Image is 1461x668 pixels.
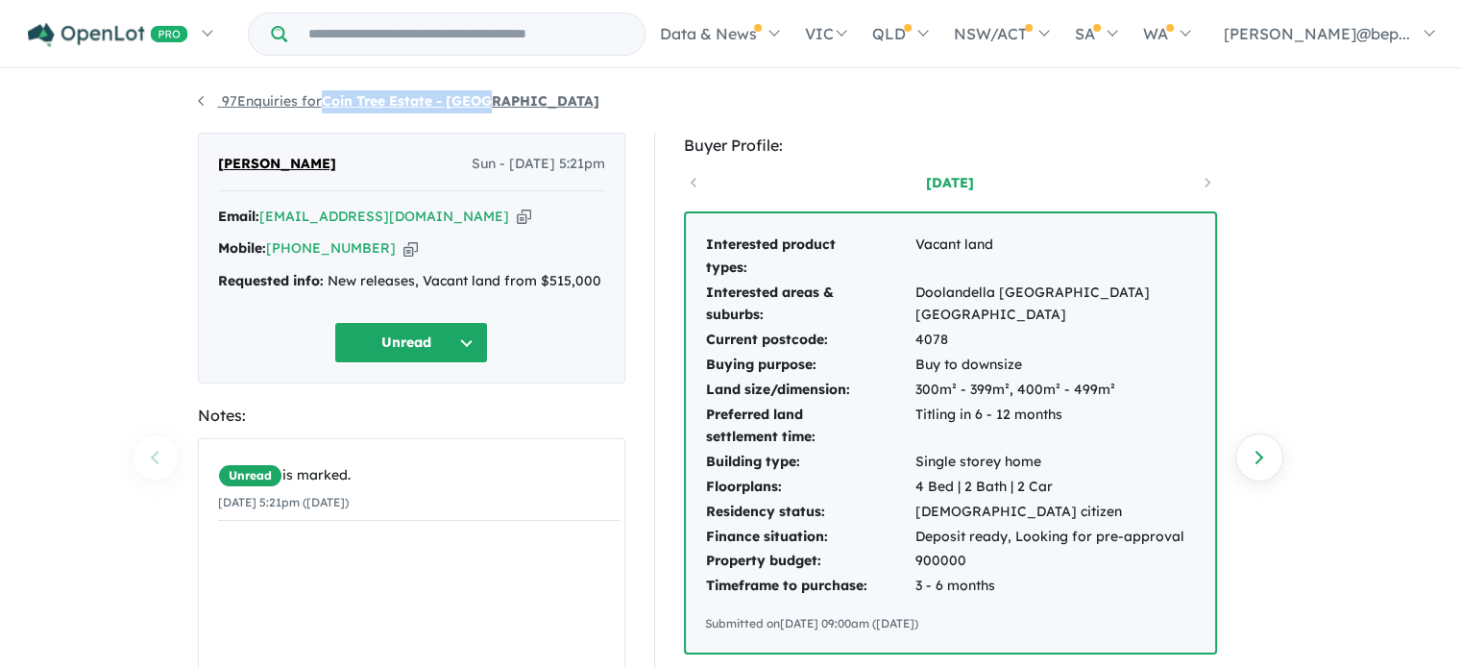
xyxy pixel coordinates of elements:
[705,574,914,599] td: Timeframe to purchase:
[218,239,266,257] strong: Mobile:
[914,500,1196,525] td: [DEMOGRAPHIC_DATA] citizen
[705,549,914,574] td: Property budget:
[705,525,914,550] td: Finance situation:
[914,378,1196,403] td: 300m² - 399m², 400m² - 499m²
[705,403,914,451] td: Preferred land settlement time:
[705,233,914,281] td: Interested product types:
[914,475,1196,500] td: 4 Bed | 2 Bath | 2 Car
[705,475,914,500] td: Floorplans:
[218,153,336,176] span: [PERSON_NAME]
[218,464,282,487] span: Unread
[198,92,599,110] a: 97Enquiries forCoin Tree Estate - [GEOGRAPHIC_DATA]
[705,328,914,353] td: Current postcode:
[705,450,914,475] td: Building type:
[28,23,188,47] img: Openlot PRO Logo White
[517,207,531,227] button: Copy
[705,500,914,525] td: Residency status:
[705,378,914,403] td: Land size/dimension:
[914,233,1196,281] td: Vacant land
[472,153,605,176] span: Sun - [DATE] 5:21pm
[218,270,605,293] div: New releases, Vacant land from $515,000
[705,614,1196,633] div: Submitted on [DATE] 09:00am ([DATE])
[218,495,349,509] small: [DATE] 5:21pm ([DATE])
[198,90,1264,113] nav: breadcrumb
[705,353,914,378] td: Buying purpose:
[291,13,641,55] input: Try estate name, suburb, builder or developer
[914,353,1196,378] td: Buy to downsize
[198,403,625,429] div: Notes:
[1224,24,1410,43] span: [PERSON_NAME]@bep...
[914,281,1196,329] td: Doolandella [GEOGRAPHIC_DATA] [GEOGRAPHIC_DATA]
[705,281,914,329] td: Interested areas & suburbs:
[914,403,1196,451] td: Titling in 6 - 12 months
[684,133,1217,159] div: Buyer Profile:
[218,272,324,289] strong: Requested info:
[914,525,1196,550] td: Deposit ready, Looking for pre-approval
[914,574,1196,599] td: 3 - 6 months
[322,92,599,110] strong: Coin Tree Estate - [GEOGRAPHIC_DATA]
[914,549,1196,574] td: 900000
[403,238,418,259] button: Copy
[259,208,509,225] a: [EMAIL_ADDRESS][DOMAIN_NAME]
[266,239,396,257] a: [PHONE_NUMBER]
[218,464,620,487] div: is marked.
[914,328,1196,353] td: 4078
[334,322,488,363] button: Unread
[218,208,259,225] strong: Email:
[914,450,1196,475] td: Single storey home
[868,173,1032,192] a: [DATE]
